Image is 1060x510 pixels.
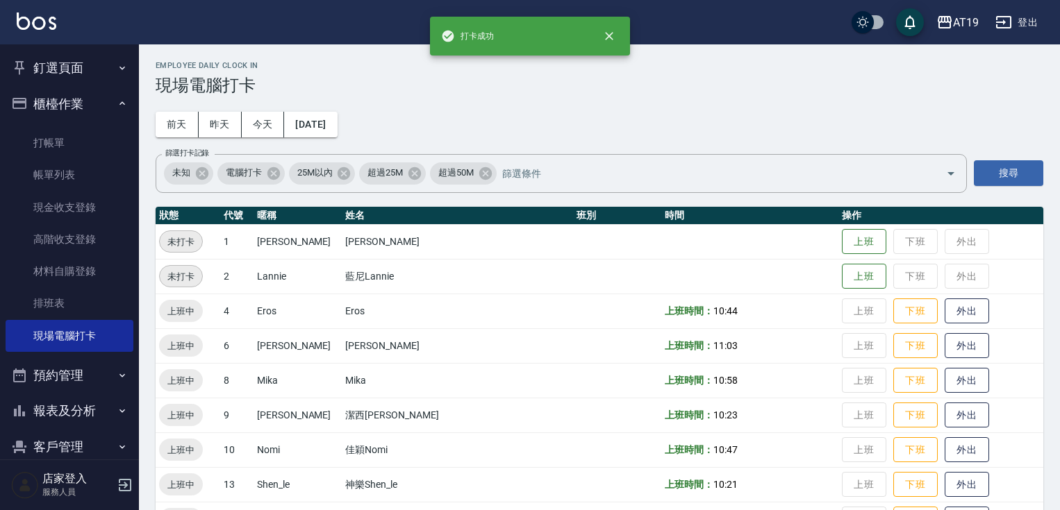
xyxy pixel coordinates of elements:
[342,294,573,328] td: Eros
[156,61,1043,70] h2: Employee Daily Clock In
[11,471,39,499] img: Person
[573,207,661,225] th: 班別
[164,166,199,180] span: 未知
[254,224,342,259] td: [PERSON_NAME]
[17,12,56,30] img: Logo
[430,166,482,180] span: 超過50M
[6,287,133,319] a: 排班表
[159,339,203,353] span: 上班中
[159,477,203,492] span: 上班中
[359,166,411,180] span: 超過25M
[254,432,342,467] td: Nomi
[945,368,989,393] button: 外出
[6,159,133,191] a: 帳單列表
[284,112,337,137] button: [DATE]
[940,162,962,185] button: Open
[893,472,938,498] button: 下班
[342,363,573,398] td: Mika
[931,8,984,37] button: AT19
[893,368,938,393] button: 下班
[342,207,573,225] th: 姓名
[713,305,738,316] span: 10:44
[842,264,886,289] button: 上班
[160,235,202,249] span: 未打卡
[945,298,989,324] button: 外出
[342,328,573,363] td: [PERSON_NAME]
[6,50,133,86] button: 釘選頁面
[342,398,573,432] td: 潔西[PERSON_NAME]
[665,375,713,386] b: 上班時間：
[156,76,1043,95] h3: 現場電腦打卡
[838,207,1043,225] th: 操作
[6,429,133,465] button: 客戶管理
[665,444,713,455] b: 上班時間：
[665,305,713,316] b: 上班時間：
[220,224,254,259] td: 1
[254,259,342,294] td: Lannie
[6,86,133,122] button: 櫃檯作業
[199,112,242,137] button: 昨天
[342,432,573,467] td: 佳穎Nomi
[164,162,213,185] div: 未知
[220,294,254,328] td: 4
[342,224,573,259] td: [PERSON_NAME]
[159,373,203,388] span: 上班中
[665,340,713,351] b: 上班時間：
[220,467,254,502] td: 13
[220,207,254,225] th: 代號
[254,467,342,502] td: Shen_le
[6,127,133,159] a: 打帳單
[159,408,203,423] span: 上班中
[220,363,254,398] td: 8
[896,8,924,36] button: save
[242,112,285,137] button: 今天
[159,443,203,457] span: 上班中
[254,363,342,398] td: Mika
[342,467,573,502] td: 神樂Shen_le
[42,486,113,498] p: 服務人員
[42,472,113,486] h5: 店家登入
[254,328,342,363] td: [PERSON_NAME]
[713,375,738,386] span: 10:58
[254,207,342,225] th: 暱稱
[165,148,209,158] label: 篩選打卡記錄
[6,357,133,393] button: 預約管理
[6,320,133,352] a: 現場電腦打卡
[289,162,356,185] div: 25M以內
[665,409,713,420] b: 上班時間：
[254,398,342,432] td: [PERSON_NAME]
[441,29,494,43] span: 打卡成功
[594,21,624,51] button: close
[217,162,285,185] div: 電腦打卡
[974,160,1043,186] button: 搜尋
[6,223,133,255] a: 高階收支登錄
[289,166,341,180] span: 25M以內
[217,166,270,180] span: 電腦打卡
[945,333,989,359] button: 外出
[156,112,199,137] button: 前天
[945,437,989,463] button: 外出
[661,207,838,225] th: 時間
[6,255,133,287] a: 材料自購登錄
[990,10,1043,35] button: 登出
[359,162,426,185] div: 超過25M
[713,409,738,420] span: 10:23
[220,398,254,432] td: 9
[220,328,254,363] td: 6
[893,298,938,324] button: 下班
[713,479,738,490] span: 10:21
[665,479,713,490] b: 上班時間：
[6,393,133,429] button: 報表及分析
[713,340,738,351] span: 11:03
[156,207,220,225] th: 狀態
[160,269,202,284] span: 未打卡
[893,437,938,463] button: 下班
[945,402,989,428] button: 外出
[893,333,938,359] button: 下班
[893,402,938,428] button: 下班
[499,161,922,185] input: 篩選條件
[220,259,254,294] td: 2
[945,472,989,498] button: 外出
[430,162,497,185] div: 超過50M
[254,294,342,328] td: Eros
